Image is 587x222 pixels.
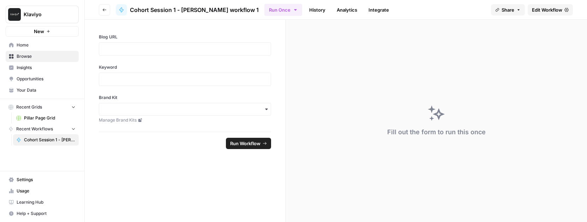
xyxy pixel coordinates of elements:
span: Your Data [17,87,76,93]
span: Pillar Page Grid [24,115,76,121]
button: Run Workflow [226,138,271,149]
span: Learning Hub [17,199,76,205]
span: Home [17,42,76,48]
div: Fill out the form to run this once [387,127,486,137]
span: Share [502,6,514,13]
a: Manage Brand Kits [99,117,271,123]
a: Cohort Session 1 - [PERSON_NAME] workflow 1 [116,4,259,16]
a: History [305,4,330,16]
span: New [34,28,44,35]
button: New [6,26,79,37]
label: Blog URL [99,34,271,40]
a: Learning Hub [6,197,79,208]
img: Klaviyo Logo [8,8,21,21]
span: Insights [17,64,76,71]
button: Help + Support [6,208,79,219]
a: Integrate [364,4,393,16]
a: Cohort Session 1 - [PERSON_NAME] workflow 1 [13,134,79,146]
span: Usage [17,188,76,194]
span: Browse [17,53,76,60]
span: Settings [17,177,76,183]
a: Edit Workflow [528,4,573,16]
span: Cohort Session 1 - [PERSON_NAME] workflow 1 [24,137,76,143]
span: Opportunities [17,76,76,82]
button: Recent Grids [6,102,79,112]
a: Usage [6,185,79,197]
button: Recent Workflows [6,124,79,134]
a: Browse [6,51,79,62]
a: Insights [6,62,79,73]
a: Settings [6,174,79,185]
a: Home [6,39,79,51]
button: Share [491,4,525,16]
a: Pillar Page Grid [13,112,79,124]
span: Recent Grids [16,104,42,110]
span: Edit Workflow [532,6,562,13]
a: Opportunities [6,73,79,85]
span: Recent Workflows [16,126,53,132]
label: Brand Kit [99,94,271,101]
button: Workspace: Klaviyo [6,6,79,23]
span: Help + Support [17,210,76,217]
label: Keyword [99,64,271,70]
a: Your Data [6,85,79,96]
span: Klaviyo [24,11,66,18]
button: Run Once [264,4,302,16]
span: Run Workflow [230,140,260,147]
span: Cohort Session 1 - [PERSON_NAME] workflow 1 [130,6,259,14]
a: Analytics [333,4,361,16]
